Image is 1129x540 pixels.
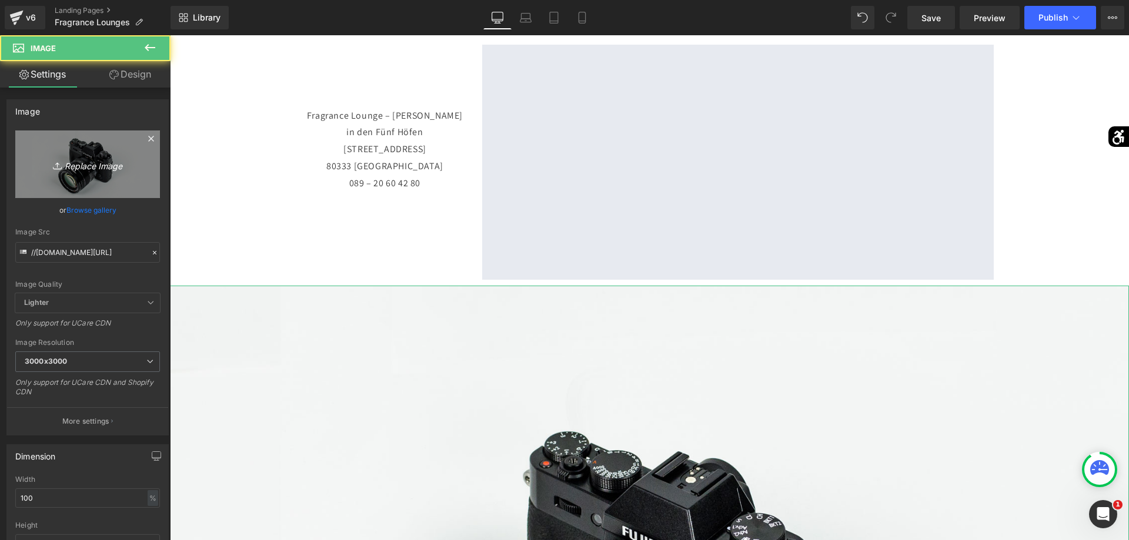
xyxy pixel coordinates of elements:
[1038,13,1068,22] span: Publish
[974,12,1006,24] span: Preview
[88,61,173,88] a: Design
[15,280,160,289] div: Image Quality
[512,6,540,29] a: Laptop
[31,43,56,53] span: Image
[15,445,56,461] div: Dimension
[15,204,160,216] div: or
[24,10,38,25] div: v6
[55,18,130,27] span: Fragrance Lounges
[15,521,160,529] div: Height
[540,6,568,29] a: Tablet
[15,318,160,336] div: Only support for UCare CDN
[193,12,221,23] span: Library
[15,378,160,404] div: Only support for UCare CDN and Shopify CDN
[5,6,45,29] a: v6
[62,416,109,427] p: More settings
[1101,6,1124,29] button: More
[568,6,596,29] a: Mobile
[15,242,160,263] input: Link
[15,100,40,116] div: Image
[25,357,67,365] b: 3000x3000
[15,475,160,484] div: Width
[66,200,116,220] a: Browse gallery
[921,12,941,24] span: Save
[41,157,135,172] i: Replace Image
[136,72,295,174] p: Fragrance Lounge – [PERSON_NAME] in den Fünf Höfen [STREET_ADDRESS] 80333 [GEOGRAPHIC_DATA] 089 –...
[1113,500,1123,509] span: 1
[15,488,160,508] input: auto
[7,407,168,435] button: More settings
[171,6,229,29] a: New Library
[24,298,49,307] b: Lighter
[851,6,874,29] button: Undo
[879,6,903,29] button: Redo
[960,6,1020,29] a: Preview
[1024,6,1096,29] button: Publish
[55,6,171,15] a: Landing Pages
[148,490,158,506] div: %
[483,6,512,29] a: Desktop
[15,338,160,347] div: Image Resolution
[1089,500,1117,528] iframe: Intercom live chat
[15,228,160,236] div: Image Src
